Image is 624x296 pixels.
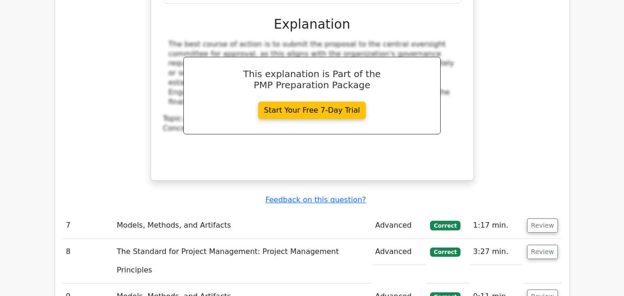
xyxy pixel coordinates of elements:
span: Correct [430,221,460,230]
td: 3:27 min. [469,239,523,265]
td: Advanced [371,212,426,239]
button: Review [527,218,558,233]
td: 1:17 min. [469,212,523,239]
td: 8 [62,239,113,284]
td: The Standard for Project Management: Project Management Principles [113,239,371,284]
a: Feedback on this question? [265,195,366,204]
td: 7 [62,212,113,239]
h3: Explanation [169,17,456,32]
span: Correct [430,248,460,257]
div: Topic: [163,114,461,124]
div: Concept: [163,124,461,133]
td: Advanced [371,239,426,265]
button: Review [527,245,558,259]
a: Start Your Free 7-Day Trial [258,102,366,119]
div: The best course of action is to submit the proposal to the central oversight committee for approv... [169,40,456,107]
td: Models, Methods, and Artifacts [113,212,371,239]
